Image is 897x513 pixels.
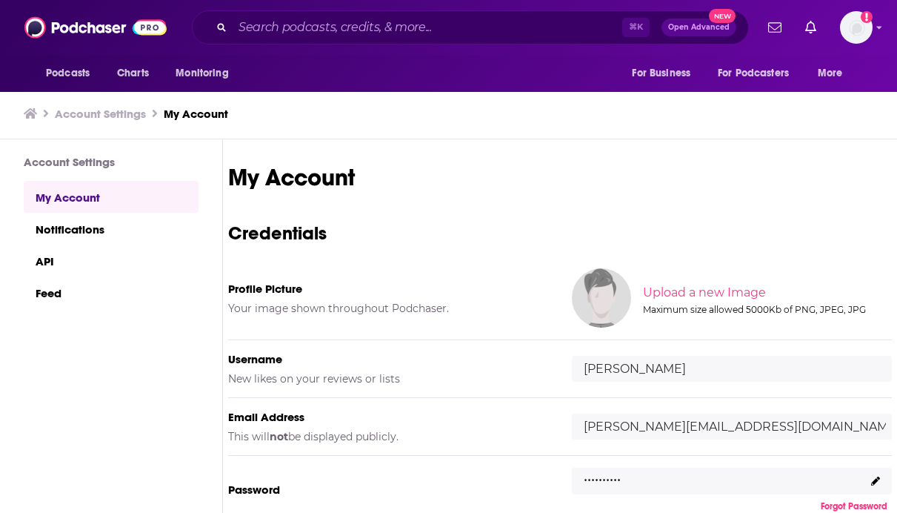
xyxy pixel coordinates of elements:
[818,63,843,84] span: More
[661,19,736,36] button: Open AdvancedNew
[24,213,199,245] a: Notifications
[762,15,787,40] a: Show notifications dropdown
[668,24,730,31] span: Open Advanced
[228,372,548,385] h5: New likes on your reviews or lists
[164,107,228,121] a: My Account
[24,181,199,213] a: My Account
[107,59,158,87] a: Charts
[840,11,873,44] span: Logged in as vanderson
[46,63,90,84] span: Podcasts
[807,59,861,87] button: open menu
[228,282,548,296] h5: Profile Picture
[228,222,892,245] h3: Credentials
[36,59,109,87] button: open menu
[228,163,892,192] h1: My Account
[840,11,873,44] button: Show profile menu
[176,63,228,84] span: Monitoring
[192,10,749,44] div: Search podcasts, credits, & more...
[572,268,631,328] img: Your profile image
[861,11,873,23] svg: Add a profile image
[24,277,199,308] a: Feed
[708,59,810,87] button: open menu
[24,13,167,42] img: Podchaser - Follow, Share and Rate Podcasts
[622,18,650,37] span: ⌘ K
[718,63,789,84] span: For Podcasters
[55,107,146,121] a: Account Settings
[228,483,548,497] h5: Password
[572,414,892,440] input: email
[799,15,822,40] a: Show notifications dropdown
[621,59,709,87] button: open menu
[643,304,889,315] div: Maximum size allowed 5000Kb of PNG, JPEG, JPG
[24,245,199,277] a: API
[709,9,736,23] span: New
[233,16,622,39] input: Search podcasts, credits, & more...
[165,59,247,87] button: open menu
[24,155,199,169] h3: Account Settings
[228,352,548,366] h5: Username
[584,464,621,486] p: ..........
[117,63,149,84] span: Charts
[228,430,548,443] h5: This will be displayed publicly.
[840,11,873,44] img: User Profile
[228,410,548,424] h5: Email Address
[632,63,690,84] span: For Business
[228,302,548,315] h5: Your image shown throughout Podchaser.
[816,500,892,512] button: Forgot Password
[572,356,892,382] input: username
[270,430,288,443] b: not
